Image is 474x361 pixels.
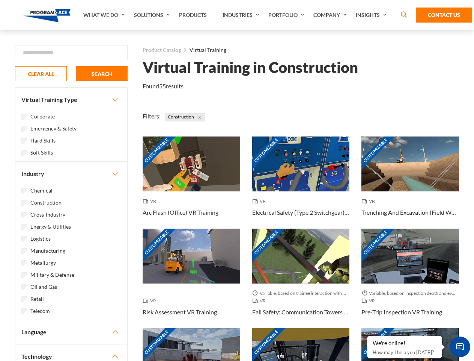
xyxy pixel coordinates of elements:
[361,297,378,305] span: VR
[30,187,53,195] label: Chemical
[30,199,62,207] label: Construction
[143,229,240,328] a: Customizable Thumbnail - Risk Assessment VR Training VR Risk Assessment VR Training
[30,112,55,121] label: Corporate
[15,88,127,112] button: Virtual Training Type
[23,9,71,22] img: Program-Ace
[30,137,56,145] label: Hard Skills
[361,197,378,205] span: VR
[252,297,269,305] span: VR
[30,259,56,267] label: Metallurgy
[21,212,27,218] input: Cross-Industry
[21,236,27,242] input: Logistics
[143,112,161,120] span: Filters:
[30,247,65,255] label: Manufacturing
[30,223,71,231] label: Energy & Utilities
[361,137,459,229] a: Customizable Thumbnail - Trenching And Excavation (Field Work) VR Training VR Trenching And Excav...
[143,82,184,91] p: Found results
[252,137,350,229] a: Customizable Thumbnail - Electrical Safety (Type 2 Switchgear) VR Training VR Electrical Safety (...
[143,61,358,74] h1: Virtual Training in Construction
[30,307,50,315] label: Telecom
[21,150,27,156] input: Soft Skills
[252,308,350,317] h3: Fall Safety: Communication Towers VR Training
[450,337,470,357] span: Chat Widget
[21,272,27,278] input: Military & Defense
[15,66,67,81] button: CLEAR ALL
[143,308,217,317] h3: Risk Assessment VR Training
[21,260,27,266] input: Metallurgy
[30,283,57,291] label: Oil and Gas
[30,271,74,279] label: Military & Defense
[21,296,27,302] input: Retail
[252,208,350,217] h3: Electrical Safety (Type 2 Switchgear) VR Training
[30,295,44,303] label: Retail
[373,340,436,347] div: We're online!
[21,138,27,144] input: Hard Skills
[143,45,181,55] a: Product Catalog
[21,126,27,132] input: Emergency & Safety
[143,45,459,55] nav: breadcrumb
[15,162,127,186] button: Industry
[21,308,27,314] input: Telecom
[21,284,27,290] input: Oil and Gas
[373,348,436,357] p: How may I help you [DATE]?
[30,211,65,219] label: Cross-Industry
[252,229,350,328] a: Customizable Thumbnail - Fall Safety: Communication Towers VR Training Variable, based on trainee...
[252,197,269,205] span: VR
[21,200,27,206] input: Construction
[143,137,240,229] a: Customizable Thumbnail - Arc Flash (Office) VR Training VR Arc Flash (Office) VR Training
[143,197,159,205] span: VR
[143,297,159,305] span: VR
[21,114,27,120] input: Corporate
[30,149,53,157] label: Soft Skills
[416,8,472,23] a: Contact Us
[361,290,459,297] span: Variable, based on inspection depth and event interaction.
[21,224,27,230] input: Energy & Utilities
[159,82,166,89] em: 55
[165,113,205,121] span: Construction
[21,248,27,254] input: Manufacturing
[361,229,459,328] a: Customizable Thumbnail - Pre-Trip Inspection VR Training Variable, based on inspection depth and ...
[15,320,127,344] button: Language
[361,208,459,217] h3: Trenching And Excavation (Field Work) VR Training
[252,290,350,297] span: Variable, based on trainee interaction with each section.
[21,188,27,194] input: Chemical
[143,208,218,217] h3: Arc Flash (Office) VR Training
[30,124,77,133] label: Emergency & Safety
[30,235,51,243] label: Logistics
[361,308,442,317] h3: Pre-Trip Inspection VR Training
[196,113,204,121] button: Close
[181,45,226,55] li: Virtual Training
